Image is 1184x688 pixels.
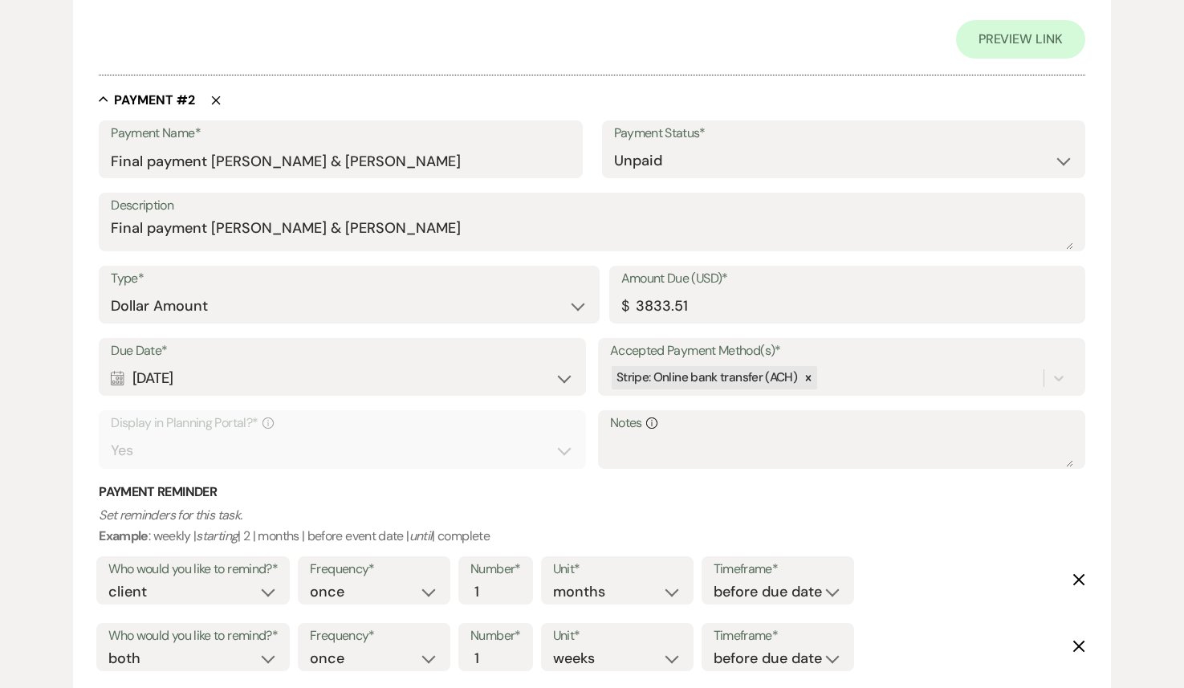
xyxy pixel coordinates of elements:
label: Frequency* [310,558,438,581]
label: Number* [470,558,521,581]
textarea: Final payment [PERSON_NAME] & [PERSON_NAME] [111,218,1073,250]
label: Unit* [553,558,682,581]
label: Timeframe* [714,558,842,581]
span: Stripe: Online bank transfer (ACH) [616,369,797,385]
label: Frequency* [310,625,438,648]
label: Number* [470,625,521,648]
i: until [409,527,433,544]
label: Accepted Payment Method(s)* [610,340,1073,363]
i: starting [196,527,238,544]
h5: Payment # 2 [114,92,195,109]
p: : weekly | | 2 | months | before event date | | complete [99,505,1085,546]
label: Who would you like to remind?* [108,558,278,581]
i: Set reminders for this task. [99,507,242,523]
div: [DATE] [111,363,574,394]
label: Payment Name* [111,122,570,145]
label: Unit* [553,625,682,648]
a: Preview Link [956,20,1085,59]
label: Payment Status* [614,122,1073,145]
label: Display in Planning Portal?* [111,412,574,435]
b: Example [99,527,149,544]
div: $ [621,295,629,317]
label: Amount Due (USD)* [621,267,1073,291]
label: Timeframe* [714,625,842,648]
label: Due Date* [111,340,574,363]
button: Payment #2 [99,92,195,108]
label: Type* [111,267,587,291]
label: Who would you like to remind?* [108,625,278,648]
label: Notes [610,412,1073,435]
label: Description [111,194,1073,218]
h3: Payment Reminder [99,483,1085,501]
